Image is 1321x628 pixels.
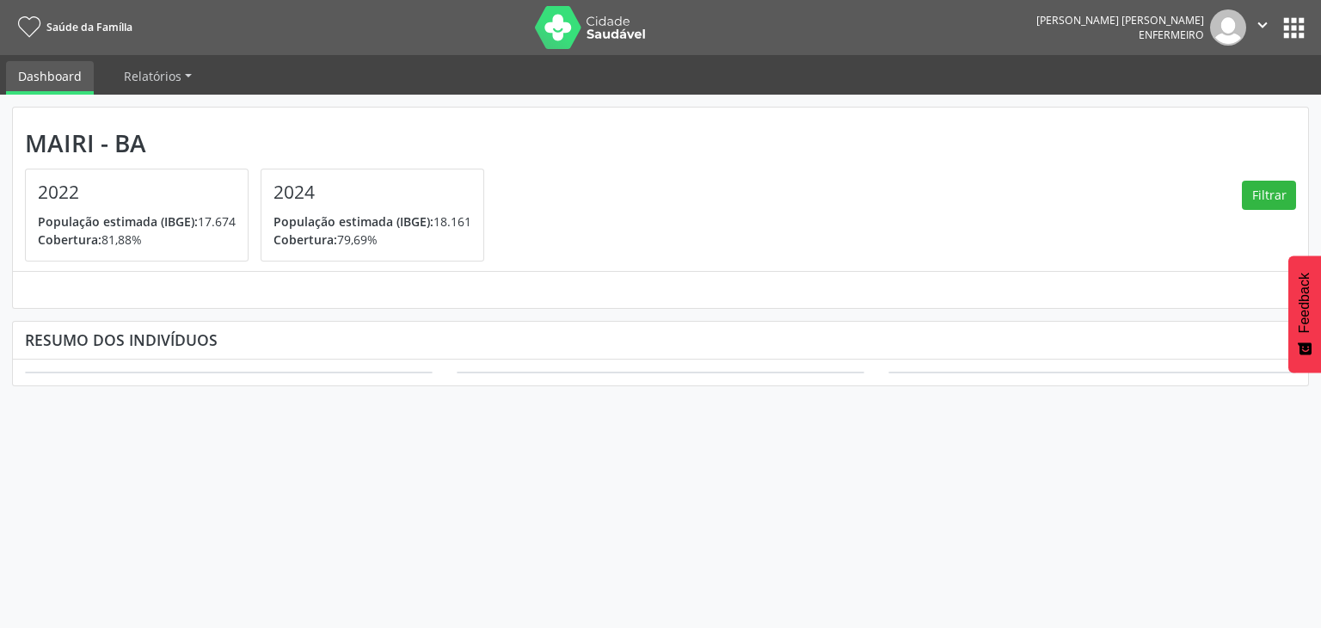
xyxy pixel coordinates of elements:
a: Dashboard [6,61,94,95]
div: Mairi - BA [25,129,496,157]
span: Saúde da Família [46,20,132,34]
button: apps [1279,13,1309,43]
button: Feedback - Mostrar pesquisa [1288,256,1321,372]
a: Relatórios [112,61,204,91]
a: Saúde da Família [12,13,132,41]
p: 81,88% [38,231,236,249]
span: Relatórios [124,68,181,84]
span: População estimada (IBGE): [38,213,198,230]
p: 79,69% [273,231,471,249]
button: Filtrar [1242,181,1296,210]
span: Feedback [1297,273,1312,333]
h4: 2024 [273,182,471,203]
span: Cobertura: [273,231,337,248]
p: 17.674 [38,212,236,231]
span: População estimada (IBGE): [273,213,433,230]
div: [PERSON_NAME] [PERSON_NAME] [1036,13,1204,28]
img: img [1210,9,1246,46]
button:  [1246,9,1279,46]
div: Resumo dos indivíduos [25,330,1296,349]
span: Cobertura: [38,231,101,248]
span: Enfermeiro [1139,28,1204,42]
i:  [1253,15,1272,34]
p: 18.161 [273,212,471,231]
h4: 2022 [38,182,236,203]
